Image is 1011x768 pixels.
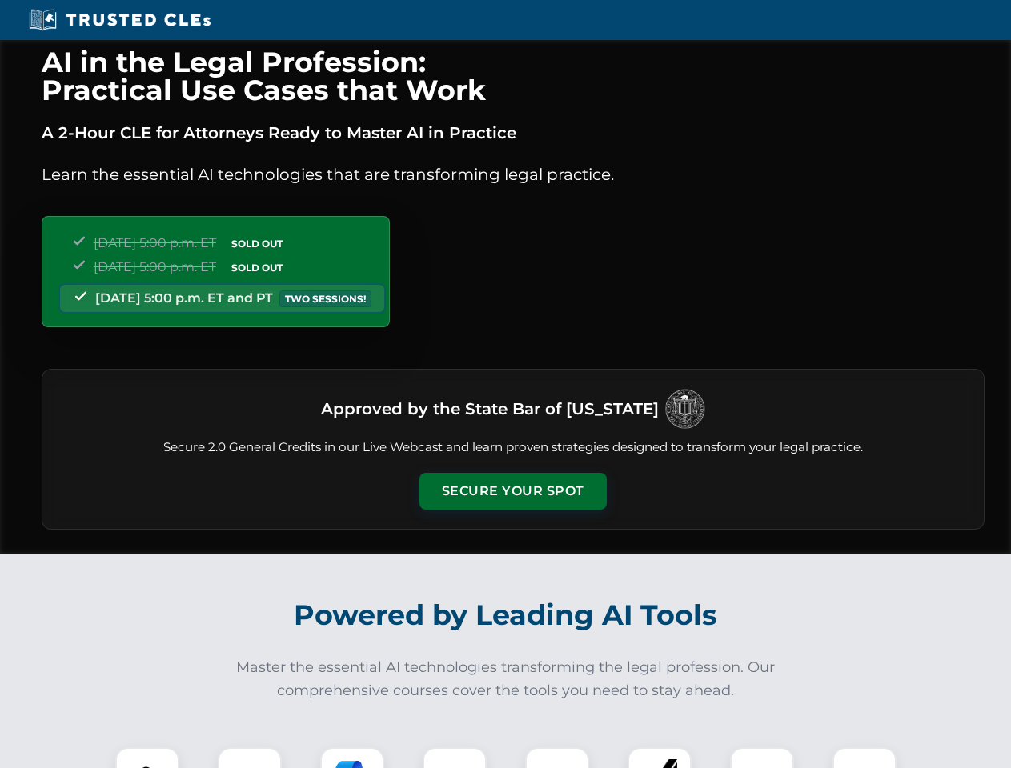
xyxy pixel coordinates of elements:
span: [DATE] 5:00 p.m. ET [94,235,216,250]
h3: Approved by the State Bar of [US_STATE] [321,394,659,423]
p: Learn the essential AI technologies that are transforming legal practice. [42,162,985,187]
h1: AI in the Legal Profession: Practical Use Cases that Work [42,48,985,104]
span: SOLD OUT [226,235,288,252]
h2: Powered by Leading AI Tools [62,587,949,643]
p: Secure 2.0 General Credits in our Live Webcast and learn proven strategies designed to transform ... [62,438,965,457]
p: Master the essential AI technologies transforming the legal profession. Our comprehensive courses... [226,656,786,702]
span: SOLD OUT [226,259,288,276]
p: A 2-Hour CLE for Attorneys Ready to Master AI in Practice [42,120,985,146]
span: [DATE] 5:00 p.m. ET [94,259,216,274]
img: Logo [665,389,705,429]
img: Trusted CLEs [24,8,215,32]
button: Secure Your Spot [419,473,607,510]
